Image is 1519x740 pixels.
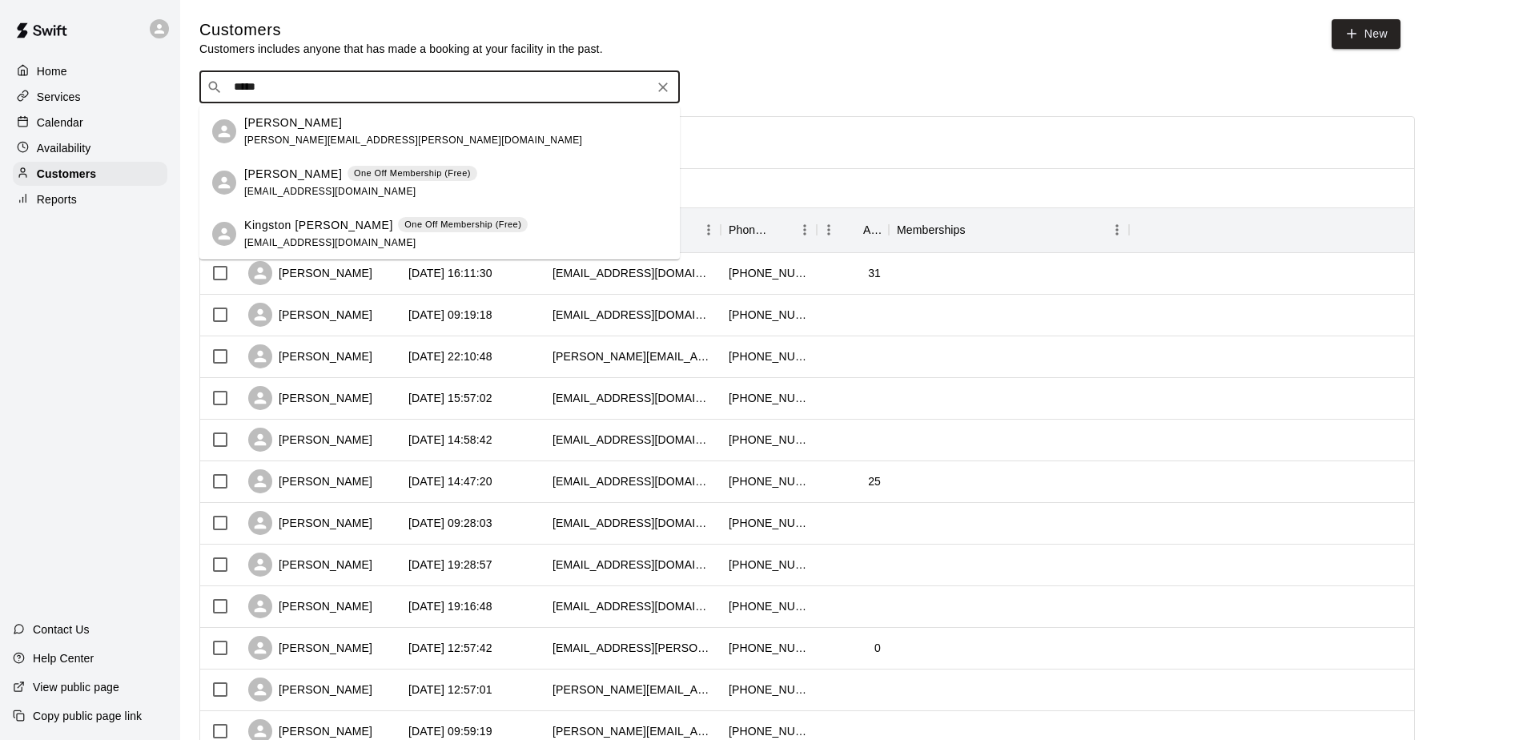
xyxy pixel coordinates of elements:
[729,307,809,323] div: +14153352515
[553,390,713,406] div: karenkchen3@gmail.com
[244,115,342,131] p: [PERSON_NAME]
[408,265,492,281] div: 2025-09-19 16:11:30
[874,640,881,656] div: 0
[248,678,372,702] div: [PERSON_NAME]
[248,511,372,535] div: [PERSON_NAME]
[553,557,713,573] div: mcguireir21@gmail.com
[868,473,881,489] div: 25
[408,432,492,448] div: 2025-09-17 14:58:42
[212,119,236,143] div: Laurie Jepma
[817,218,841,242] button: Menu
[354,167,471,180] p: One Off Membership (Free)
[37,89,81,105] p: Services
[553,515,713,531] div: mlgezo@gmail.com
[721,207,817,252] div: Phone Number
[408,682,492,698] div: 2025-09-14 12:57:01
[729,515,809,531] div: +14155167586
[33,708,142,724] p: Copy public page link
[841,219,863,241] button: Sort
[770,219,793,241] button: Sort
[33,679,119,695] p: View public page
[868,265,881,281] div: 31
[37,191,77,207] p: Reports
[33,621,90,637] p: Contact Us
[248,261,372,285] div: [PERSON_NAME]
[553,307,713,323] div: rguasco@gmail.com
[553,723,713,739] div: forsberg.natalie@gmail.com
[13,59,167,83] a: Home
[729,640,809,656] div: +17074909057
[248,428,372,452] div: [PERSON_NAME]
[244,237,416,248] span: [EMAIL_ADDRESS][DOMAIN_NAME]
[729,723,809,739] div: +14154127934
[248,344,372,368] div: [PERSON_NAME]
[408,348,492,364] div: 2025-09-18 22:10:48
[729,348,809,364] div: +14153103266
[889,207,1129,252] div: Memberships
[408,307,492,323] div: 2025-09-19 09:19:18
[729,682,809,698] div: +19092231056
[13,85,167,109] a: Services
[729,432,809,448] div: +18476066705
[13,187,167,211] a: Reports
[199,41,603,57] p: Customers includes anyone that has made a booking at your facility in the past.
[248,303,372,327] div: [PERSON_NAME]
[408,557,492,573] div: 2025-09-14 19:28:57
[553,265,713,281] div: taighlor.rank@gmail.com
[248,386,372,410] div: [PERSON_NAME]
[248,553,372,577] div: [PERSON_NAME]
[408,598,492,614] div: 2025-09-14 19:16:48
[13,136,167,160] div: Availability
[966,219,988,241] button: Sort
[729,473,809,489] div: +14156861313
[408,473,492,489] div: 2025-09-17 14:47:20
[863,207,881,252] div: Age
[37,140,91,156] p: Availability
[553,598,713,614] div: leahrhiann@gmail.com
[553,432,713,448] div: jtmoore86@gmail.com
[553,473,713,489] div: tbonesports23@yahoo.com
[729,207,770,252] div: Phone Number
[37,115,83,131] p: Calendar
[729,598,809,614] div: +14083149341
[553,640,713,656] div: tiale.guerrero@students.dominican.edu
[244,166,342,183] p: [PERSON_NAME]
[408,515,492,531] div: 2025-09-15 09:28:03
[244,135,582,146] span: [PERSON_NAME][EMAIL_ADDRESS][PERSON_NAME][DOMAIN_NAME]
[37,63,67,79] p: Home
[244,217,393,234] p: Kingston [PERSON_NAME]
[199,71,680,103] div: Search customers by name or email
[248,636,372,660] div: [PERSON_NAME]
[248,469,372,493] div: [PERSON_NAME]
[652,76,674,99] button: Clear
[408,723,492,739] div: 2025-09-14 09:59:19
[408,640,492,656] div: 2025-09-14 12:57:42
[729,265,809,281] div: +15592174192
[729,557,809,573] div: +19174940990
[37,166,96,182] p: Customers
[13,162,167,186] a: Customers
[244,186,416,197] span: [EMAIL_ADDRESS][DOMAIN_NAME]
[1105,218,1129,242] button: Menu
[729,390,809,406] div: +14153288758
[199,19,603,41] h5: Customers
[697,218,721,242] button: Menu
[793,218,817,242] button: Menu
[545,207,721,252] div: Email
[33,650,94,666] p: Help Center
[817,207,889,252] div: Age
[212,222,236,246] div: Kingston Jepma
[13,111,167,135] a: Calendar
[553,348,713,364] div: escoto.shannon@gmail.com
[553,682,713,698] div: carrie.bach.rn@gmail.com
[212,171,236,195] div: Trevor Jepma
[1332,19,1400,49] a: New
[408,390,492,406] div: 2025-09-18 15:57:02
[897,207,966,252] div: Memberships
[248,594,372,618] div: [PERSON_NAME]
